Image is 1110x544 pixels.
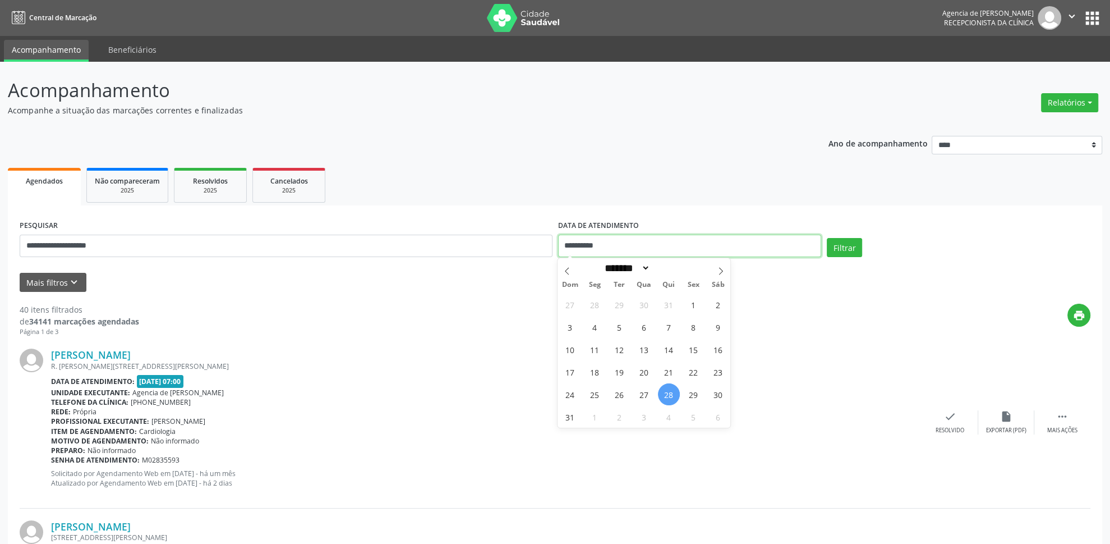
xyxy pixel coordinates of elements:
[193,176,228,186] span: Resolvidos
[20,327,139,337] div: Página 1 de 3
[1061,6,1083,30] button: 
[633,316,655,338] span: Agosto 6, 2025
[8,8,96,27] a: Central de Marcação
[1083,8,1102,28] button: apps
[95,176,160,186] span: Não compareceram
[559,316,581,338] span: Agosto 3, 2025
[582,281,607,289] span: Seg
[20,217,58,235] label: PESQUISAR
[683,383,704,405] span: Agosto 29, 2025
[559,406,581,428] span: Agosto 31, 2025
[658,339,680,360] span: Agosto 14, 2025
[8,104,774,116] p: Acompanhe a situação das marcações correntes e finalizadas
[558,281,582,289] span: Dom
[26,176,63,186] span: Agendados
[681,281,706,289] span: Sex
[609,339,630,360] span: Agosto 12, 2025
[944,410,956,423] i: check
[1047,427,1077,435] div: Mais ações
[658,316,680,338] span: Agosto 7, 2025
[986,427,1026,435] div: Exportar (PDF)
[1067,304,1090,327] button: print
[658,294,680,316] span: Julho 31, 2025
[683,406,704,428] span: Setembro 5, 2025
[658,383,680,405] span: Agosto 28, 2025
[51,362,922,371] div: R. [PERSON_NAME][STREET_ADDRESS][PERSON_NAME]
[51,388,130,397] b: Unidade executante:
[584,406,606,428] span: Setembro 1, 2025
[683,339,704,360] span: Agosto 15, 2025
[707,316,729,338] span: Agosto 9, 2025
[29,13,96,22] span: Central de Marcação
[584,316,606,338] span: Agosto 4, 2025
[559,339,581,360] span: Agosto 10, 2025
[51,436,149,446] b: Motivo de agendamento:
[584,339,606,360] span: Agosto 11, 2025
[8,76,774,104] p: Acompanhamento
[707,339,729,360] span: Agosto 16, 2025
[20,304,139,316] div: 40 itens filtrados
[683,361,704,383] span: Agosto 22, 2025
[20,349,43,372] img: img
[51,520,131,533] a: [PERSON_NAME]
[95,186,160,195] div: 2025
[51,533,922,542] div: [STREET_ADDRESS][PERSON_NAME]
[607,281,632,289] span: Ter
[707,361,729,383] span: Agosto 23, 2025
[633,339,655,360] span: Agosto 13, 2025
[100,40,164,60] a: Beneficiários
[51,397,128,407] b: Telefone da clínica:
[633,361,655,383] span: Agosto 20, 2025
[261,186,317,195] div: 2025
[51,469,922,488] p: Solicitado por Agendamento Web em [DATE] - há um mês Atualizado por Agendamento Web em [DATE] - h...
[609,406,630,428] span: Setembro 2, 2025
[658,406,680,428] span: Setembro 4, 2025
[584,294,606,316] span: Julho 28, 2025
[1073,309,1085,322] i: print
[609,383,630,405] span: Agosto 26, 2025
[51,427,137,436] b: Item de agendamento:
[132,388,224,397] span: Agencia de [PERSON_NAME]
[151,436,199,446] span: Não informado
[706,281,730,289] span: Sáb
[632,281,656,289] span: Qua
[609,361,630,383] span: Agosto 19, 2025
[633,406,655,428] span: Setembro 3, 2025
[559,294,581,316] span: Julho 27, 2025
[142,455,179,465] span: M02835593
[137,375,184,388] span: [DATE] 07:00
[559,383,581,405] span: Agosto 24, 2025
[51,455,140,465] b: Senha de atendimento:
[609,316,630,338] span: Agosto 5, 2025
[650,262,687,274] input: Year
[20,273,86,292] button: Mais filtroskeyboard_arrow_down
[131,397,191,407] span: [PHONE_NUMBER]
[1041,93,1098,112] button: Relatórios
[20,316,139,327] div: de
[936,427,964,435] div: Resolvido
[68,276,80,289] i: keyboard_arrow_down
[633,294,655,316] span: Julho 30, 2025
[51,349,131,361] a: [PERSON_NAME]
[51,377,135,386] b: Data de atendimento:
[139,427,176,436] span: Cardiologia
[270,176,308,186] span: Cancelados
[683,294,704,316] span: Agosto 1, 2025
[601,262,651,274] select: Month
[51,446,85,455] b: Preparo:
[73,407,96,417] span: Própria
[633,383,655,405] span: Agosto 27, 2025
[683,316,704,338] span: Agosto 8, 2025
[151,417,205,426] span: [PERSON_NAME]
[707,383,729,405] span: Agosto 30, 2025
[828,136,928,150] p: Ano de acompanhamento
[658,361,680,383] span: Agosto 21, 2025
[1000,410,1012,423] i: insert_drive_file
[827,238,862,257] button: Filtrar
[51,407,71,417] b: Rede:
[944,18,1034,28] span: Recepcionista da clínica
[558,217,639,235] label: DATA DE ATENDIMENTO
[1038,6,1061,30] img: img
[51,417,149,426] b: Profissional executante:
[87,446,136,455] span: Não informado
